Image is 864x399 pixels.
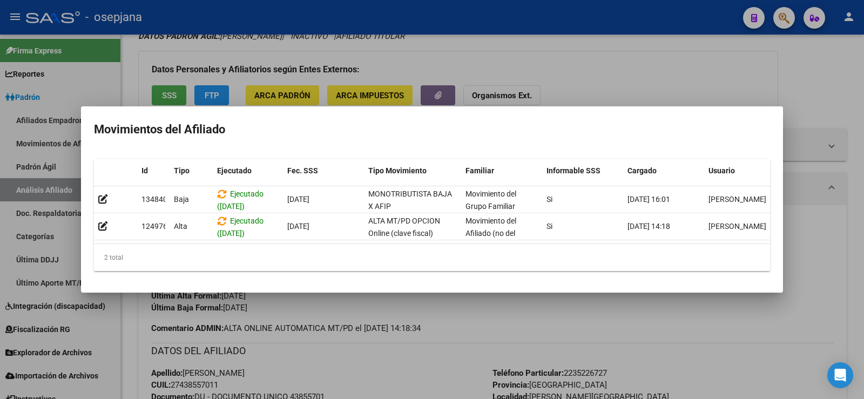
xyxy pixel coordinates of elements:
[708,166,735,175] span: Usuario
[364,159,461,182] datatable-header-cell: Tipo Movimiento
[708,222,766,231] span: [PERSON_NAME]
[627,195,670,204] span: [DATE] 16:01
[465,190,516,211] span: Movimiento del Grupo Familiar
[283,159,364,182] datatable-header-cell: Fec. SSS
[141,166,148,175] span: Id
[141,222,167,231] span: 124976
[465,166,494,175] span: Familiar
[174,195,189,204] span: Baja
[217,166,252,175] span: Ejecutado
[287,166,318,175] span: Fec. SSS
[623,159,704,182] datatable-header-cell: Cargado
[546,195,552,204] span: Si
[827,362,853,388] div: Open Intercom Messenger
[287,222,309,231] span: [DATE]
[368,166,427,175] span: Tipo Movimiento
[94,244,770,271] div: 2 total
[170,159,213,182] datatable-header-cell: Tipo
[137,159,170,182] datatable-header-cell: Id
[217,190,264,211] span: Ejecutado ([DATE])
[368,217,440,238] span: ALTA MT/PD OPCION Online (clave fiscal)
[213,159,283,182] datatable-header-cell: Ejecutado
[217,217,264,238] span: Ejecutado ([DATE])
[461,159,542,182] datatable-header-cell: Familiar
[627,222,670,231] span: [DATE] 14:18
[708,195,766,204] span: [PERSON_NAME]
[94,119,770,140] h2: Movimientos del Afiliado
[542,159,623,182] datatable-header-cell: Informable SSS
[627,166,657,175] span: Cargado
[546,166,600,175] span: Informable SSS
[546,222,552,231] span: Si
[704,159,785,182] datatable-header-cell: Usuario
[141,195,167,204] span: 134840
[368,190,452,211] span: MONOTRIBUTISTA BAJA X AFIP
[287,195,309,204] span: [DATE]
[174,222,187,231] span: Alta
[174,166,190,175] span: Tipo
[465,217,516,250] span: Movimiento del Afiliado (no del grupo)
